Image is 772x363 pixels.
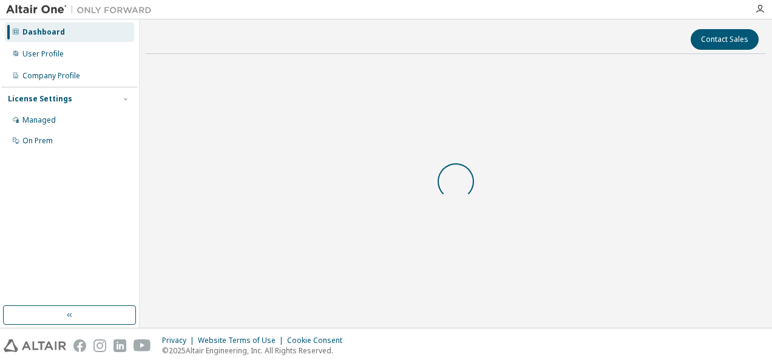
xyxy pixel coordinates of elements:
img: facebook.svg [73,339,86,352]
img: altair_logo.svg [4,339,66,352]
button: Contact Sales [691,29,759,50]
div: On Prem [22,136,53,146]
div: License Settings [8,94,72,104]
div: Managed [22,115,56,125]
p: © 2025 Altair Engineering, Inc. All Rights Reserved. [162,345,350,356]
div: Company Profile [22,71,80,81]
div: Privacy [162,336,198,345]
div: Cookie Consent [287,336,350,345]
img: youtube.svg [134,339,151,352]
img: Altair One [6,4,158,16]
div: Dashboard [22,27,65,37]
div: User Profile [22,49,64,59]
img: instagram.svg [93,339,106,352]
div: Website Terms of Use [198,336,287,345]
img: linkedin.svg [113,339,126,352]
